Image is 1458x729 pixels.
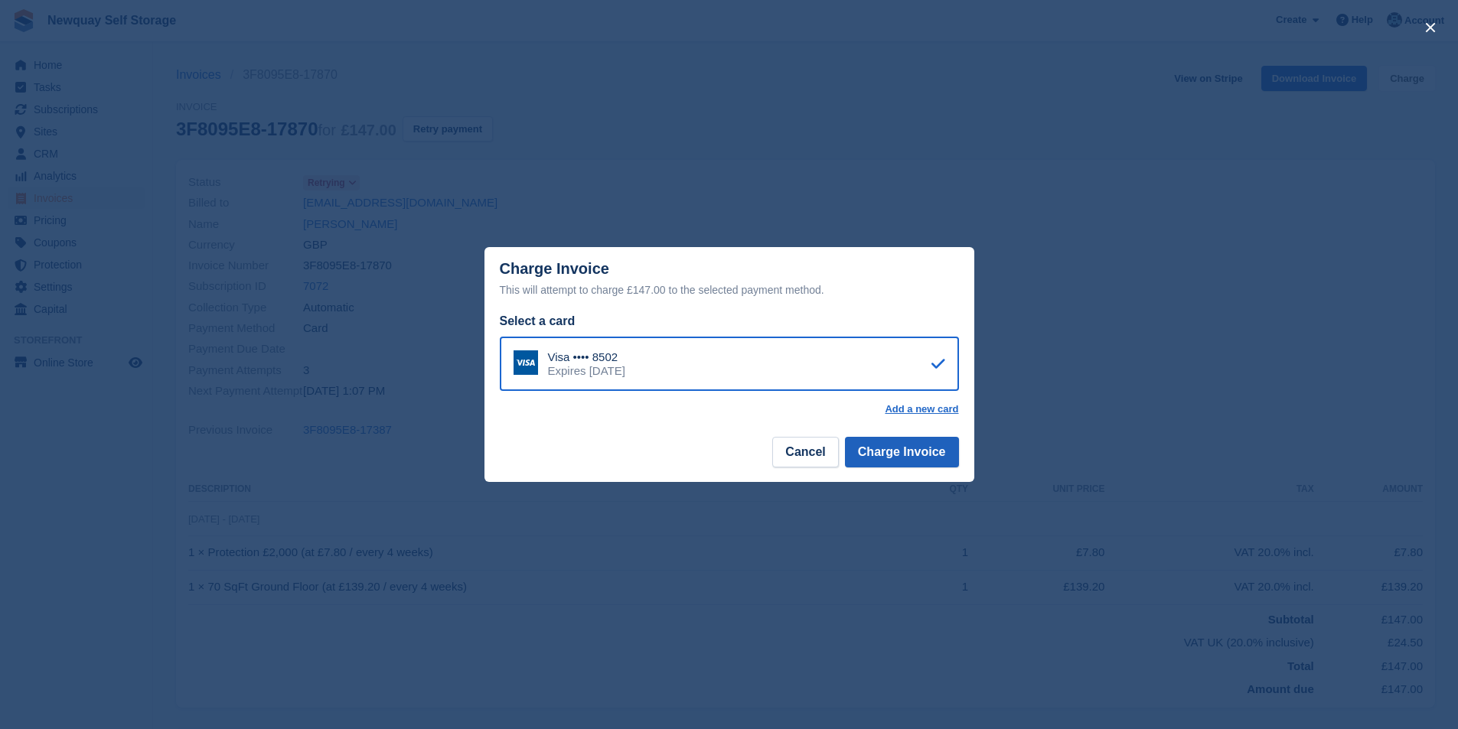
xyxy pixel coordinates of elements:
button: Charge Invoice [845,437,959,467]
button: Cancel [772,437,838,467]
div: Expires [DATE] [548,364,625,378]
img: Visa Logo [514,350,538,375]
div: Select a card [500,312,959,330]
div: Charge Invoice [500,260,959,299]
div: This will attempt to charge £147.00 to the selected payment method. [500,281,959,299]
div: Visa •••• 8502 [548,350,625,364]
a: Add a new card [885,403,958,415]
button: close [1418,15,1443,40]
